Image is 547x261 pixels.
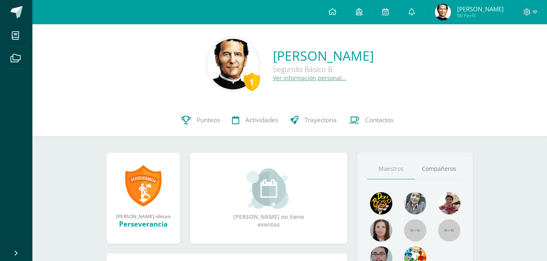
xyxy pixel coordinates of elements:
[370,219,392,242] img: 67c3d6f6ad1c930a517675cdc903f95f.png
[273,47,374,64] a: [PERSON_NAME]
[370,192,392,214] img: 29fc2a48271e3f3676cb2cb292ff2552.png
[115,219,172,229] div: Perseverancia
[367,159,415,179] a: Maestros
[304,116,337,124] span: Trayectoria
[365,116,394,124] span: Contactos
[226,104,284,136] a: Actividades
[247,168,291,209] img: event_small.png
[343,104,400,136] a: Contactos
[245,116,278,124] span: Actividades
[284,104,343,136] a: Trayectoria
[435,4,451,20] img: b86dcbcd5091f07905c03663b0678497.png
[457,12,504,19] span: Mi Perfil
[208,39,258,89] img: 8beb23bd4f7846e341619487b0f254e7.png
[438,219,460,242] img: 55x55
[115,213,172,219] div: [PERSON_NAME] obtuvo
[244,72,260,91] div: 1
[197,116,220,124] span: Punteos
[404,219,426,242] img: 55x55
[273,74,347,82] a: Ver información personal...
[438,192,460,214] img: 11152eb22ca3048aebc25a5ecf6973a7.png
[415,159,463,179] a: Compañeros
[404,192,426,214] img: 45bd7986b8947ad7e5894cbc9b781108.png
[273,64,374,74] div: Segundo Básico B
[228,168,309,228] div: [PERSON_NAME] no tiene eventos
[175,104,226,136] a: Punteos
[457,5,504,13] span: [PERSON_NAME]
